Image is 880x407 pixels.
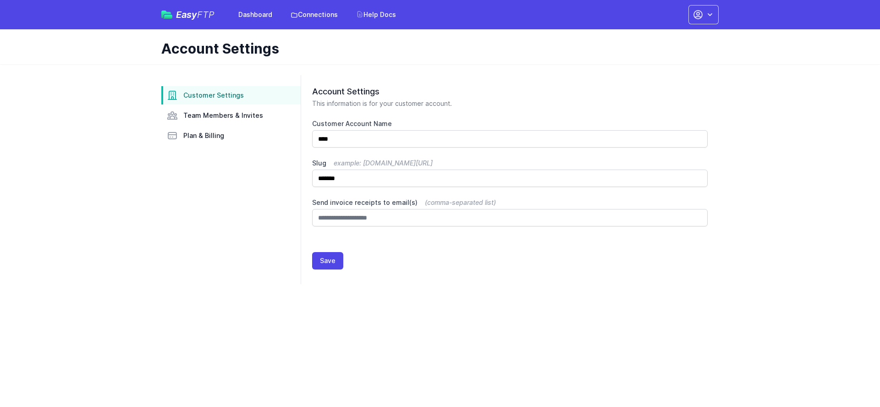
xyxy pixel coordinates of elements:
[312,86,708,97] h2: Account Settings
[312,119,708,128] label: Customer Account Name
[176,10,214,19] span: Easy
[161,126,301,145] a: Plan & Billing
[351,6,401,23] a: Help Docs
[183,131,224,140] span: Plan & Billing
[312,252,343,269] button: Save
[285,6,343,23] a: Connections
[161,86,301,104] a: Customer Settings
[197,9,214,20] span: FTP
[312,99,708,108] p: This information is for your customer account.
[312,198,708,207] label: Send invoice receipts to email(s)
[161,106,301,125] a: Team Members & Invites
[312,159,708,168] label: Slug
[233,6,278,23] a: Dashboard
[183,111,263,120] span: Team Members & Invites
[161,11,172,19] img: easyftp_logo.png
[161,40,711,57] h1: Account Settings
[425,198,496,206] span: (comma-separated list)
[334,159,433,167] span: example: [DOMAIN_NAME][URL]
[161,10,214,19] a: EasyFTP
[183,91,244,100] span: Customer Settings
